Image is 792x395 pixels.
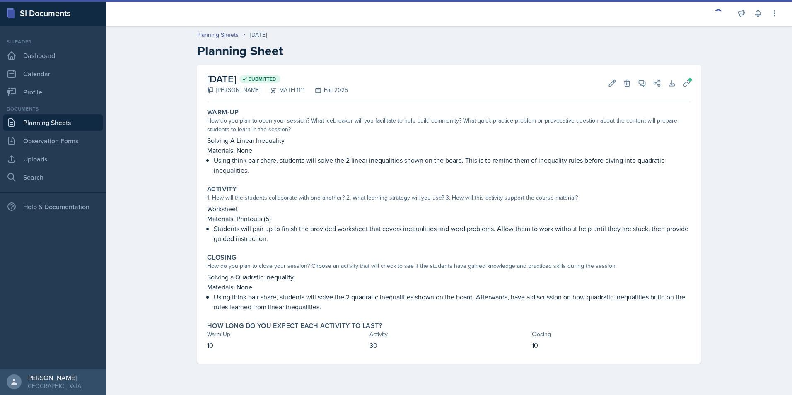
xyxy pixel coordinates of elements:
a: Planning Sheets [3,114,103,131]
a: Search [3,169,103,185]
p: Worksheet [207,204,691,214]
div: MATH 1111 [260,86,305,94]
div: [PERSON_NAME] [207,86,260,94]
label: Closing [207,253,237,262]
div: Warm-Up [207,330,366,339]
div: 1. How will the students collaborate with one another? 2. What learning strategy will you use? 3.... [207,193,691,202]
h2: Planning Sheet [197,43,701,58]
div: [GEOGRAPHIC_DATA] [27,382,82,390]
p: Materials: None [207,145,691,155]
p: Solving a Quadratic Inequality [207,272,691,282]
div: How do you plan to close your session? Choose an activity that will check to see if the students ... [207,262,691,270]
a: Dashboard [3,47,103,64]
h2: [DATE] [207,72,348,87]
div: [DATE] [250,31,267,39]
p: 10 [207,340,366,350]
p: Solving A Linear Inequality [207,135,691,145]
div: Documents [3,105,103,113]
div: Closing [532,330,691,339]
p: 30 [369,340,529,350]
div: Activity [369,330,529,339]
p: 10 [532,340,691,350]
div: Si leader [3,38,103,46]
p: Using think pair share, students will solve the 2 linear inequalities shown on the board. This is... [214,155,691,175]
a: Calendar [3,65,103,82]
div: Fall 2025 [305,86,348,94]
a: Uploads [3,151,103,167]
div: How do you plan to open your session? What icebreaker will you facilitate to help build community... [207,116,691,134]
label: Warm-Up [207,108,239,116]
label: Activity [207,185,237,193]
div: Help & Documentation [3,198,103,215]
div: [PERSON_NAME] [27,373,82,382]
p: Using think pair share, students will solve the 2 quadratic inequalities shown on the board. Afte... [214,292,691,312]
span: Submitted [249,76,276,82]
p: Students will pair up to finish the provided worksheet that covers inequalities and word problems... [214,224,691,243]
a: Planning Sheets [197,31,239,39]
p: Materials: None [207,282,691,292]
label: How long do you expect each activity to last? [207,322,382,330]
a: Observation Forms [3,132,103,149]
p: Materials: Printouts (5) [207,214,691,224]
a: Profile [3,84,103,100]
